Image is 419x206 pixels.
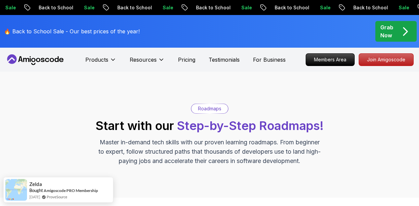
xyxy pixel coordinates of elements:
p: Roadmaps [198,105,221,112]
p: Back to School [347,4,392,11]
button: Products [85,56,116,69]
a: Pricing [178,56,195,64]
p: Back to School [190,4,235,11]
a: Amigoscode PRO Membership [44,188,98,193]
p: Master in-demand tech skills with our proven learning roadmaps. From beginner to expert, follow s... [98,138,322,166]
p: Sale [78,4,99,11]
span: Bought [29,188,43,193]
p: Sale [156,4,178,11]
p: Resources [130,56,157,64]
p: Products [85,56,108,64]
p: Members Area [306,54,354,66]
p: Sale [235,4,256,11]
span: Zelda [29,181,42,187]
p: Sale [392,4,414,11]
a: For Business [253,56,286,64]
p: Back to School [111,4,156,11]
span: [DATE] [29,194,40,200]
p: Back to School [268,4,314,11]
a: Members Area [306,53,355,66]
span: Step-by-Step Roadmaps! [177,118,324,133]
button: Resources [130,56,165,69]
a: Join Amigoscode [359,53,414,66]
p: 🔥 Back to School Sale - Our best prices of the year! [4,27,140,35]
p: Join Amigoscode [359,54,413,66]
a: ProveSource [47,194,67,200]
h2: Start with our [96,119,324,132]
p: Grab Now [380,23,393,39]
a: Testimonials [209,56,240,64]
p: Sale [314,4,335,11]
img: provesource social proof notification image [5,179,27,201]
p: Back to School [32,4,78,11]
